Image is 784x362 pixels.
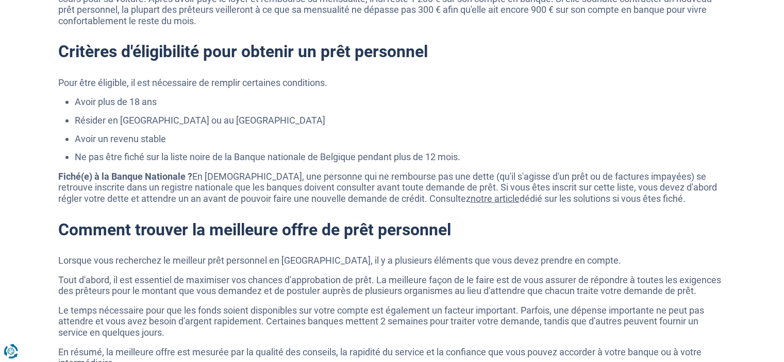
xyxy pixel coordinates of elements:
strong: Fiché(e) à la Banque Nationale ? [58,171,192,182]
li: Avoir un revenu stable [75,133,726,145]
li: Résider en [GEOGRAPHIC_DATA] ou au [GEOGRAPHIC_DATA] [75,115,726,126]
p: Tout d'abord, il est essentiel de maximiser vos chances d'approbation de prêt. La meilleure façon... [58,274,726,297]
a: notre article [471,193,520,204]
li: Ne pas être fiché sur la liste noire de la Banque nationale de Belgique pendant plus de 12 mois. [75,151,726,163]
p: Le temps nécessaire pour que les fonds soient disponibles sur votre compte est également un facte... [58,305,726,338]
h2: Critères d'éligibilité pour obtenir un prêt personnel [58,42,726,61]
li: Avoir plus de 18 ans [75,96,726,108]
p: Pour être éligible, il est nécessaire de remplir certaines conditions. [58,77,726,89]
h2: Comment trouver la meilleure offre de prêt personnel [58,220,726,239]
p: En [DEMOGRAPHIC_DATA], une personne qui ne rembourse pas une dette (qu'il s'agisse d'un prêt ou d... [58,171,726,204]
p: Lorsque vous recherchez le meilleur prêt personnel en [GEOGRAPHIC_DATA], il y a plusieurs élément... [58,255,726,266]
